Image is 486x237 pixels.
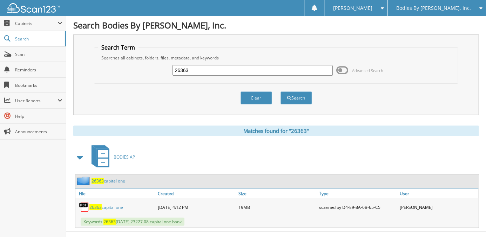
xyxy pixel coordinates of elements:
[89,204,102,210] span: 26363
[15,82,62,88] span: Bookmarks
[15,36,61,42] span: Search
[156,200,237,214] div: [DATE] 4:12 PM
[73,126,479,136] div: Matches found for "26363"
[98,55,454,61] div: Searches all cabinets, folders, files, metadata, and keywords
[75,189,156,198] a: File
[237,200,317,214] div: 19MB
[317,189,398,198] a: Type
[89,204,123,210] a: 26363capital one
[73,19,479,31] h1: Search Bodies By [PERSON_NAME], Inc.
[451,203,486,237] iframe: Chat Widget
[87,143,135,171] a: BODIES AP
[81,218,184,226] span: Keywords: [DATE] 23227.08 capital one bank
[92,178,125,184] a: 26363capital one
[281,91,312,104] button: Search
[398,200,479,214] div: [PERSON_NAME]
[15,51,62,57] span: Scan
[15,67,62,73] span: Reminders
[237,189,317,198] a: Size
[15,20,58,26] span: Cabinets
[98,44,139,51] legend: Search Term
[114,154,135,160] span: BODIES AP
[92,178,104,184] span: 26363
[7,3,60,13] img: scan123-logo-white.svg
[103,219,116,225] span: 26363
[352,68,383,73] span: Advanced Search
[15,113,62,119] span: Help
[15,129,62,135] span: Announcements
[396,6,471,10] span: Bodies By [PERSON_NAME], Inc.
[241,91,272,104] button: Clear
[333,6,372,10] span: [PERSON_NAME]
[77,177,92,185] img: folder2.png
[156,189,237,198] a: Created
[317,200,398,214] div: scanned by D4-E9-8A-6B-65-C5
[79,202,89,212] img: PDF.png
[398,189,479,198] a: User
[15,98,58,104] span: User Reports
